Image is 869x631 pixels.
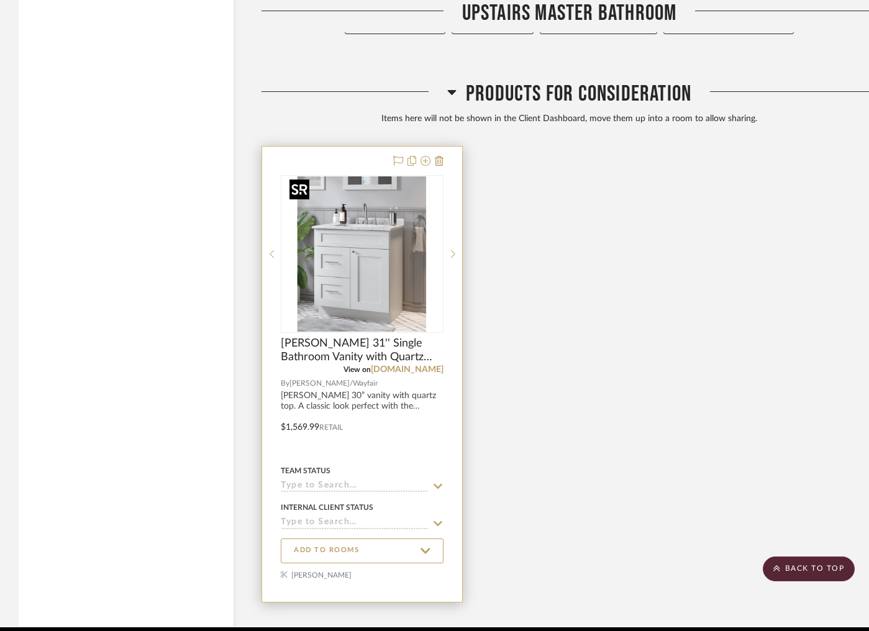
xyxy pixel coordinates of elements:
[344,366,371,373] span: View on
[281,176,443,332] div: 0
[371,365,444,374] a: [DOMAIN_NAME]
[281,337,444,364] span: [PERSON_NAME] 31'' Single Bathroom Vanity with Quartz TopByWinston Porter4.7Rated 4.7 out of 5 st...
[281,481,429,493] input: Type to Search…
[294,545,359,556] span: ADD TO ROOMS
[281,378,289,389] span: By
[289,378,378,389] span: [PERSON_NAME]/Wayfair
[466,81,691,107] span: Products For Consideration
[281,517,429,529] input: Type to Search…
[281,465,330,476] div: Team Status
[763,556,855,581] scroll-to-top-button: BACK TO TOP
[281,538,444,563] button: ADD TO ROOMS
[281,502,373,513] div: Internal Client Status
[284,176,440,332] img: Chrisna 31'' Single Bathroom Vanity with Quartz TopByWinston Porter4.7Rated 4.7 out of 5 stars.12...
